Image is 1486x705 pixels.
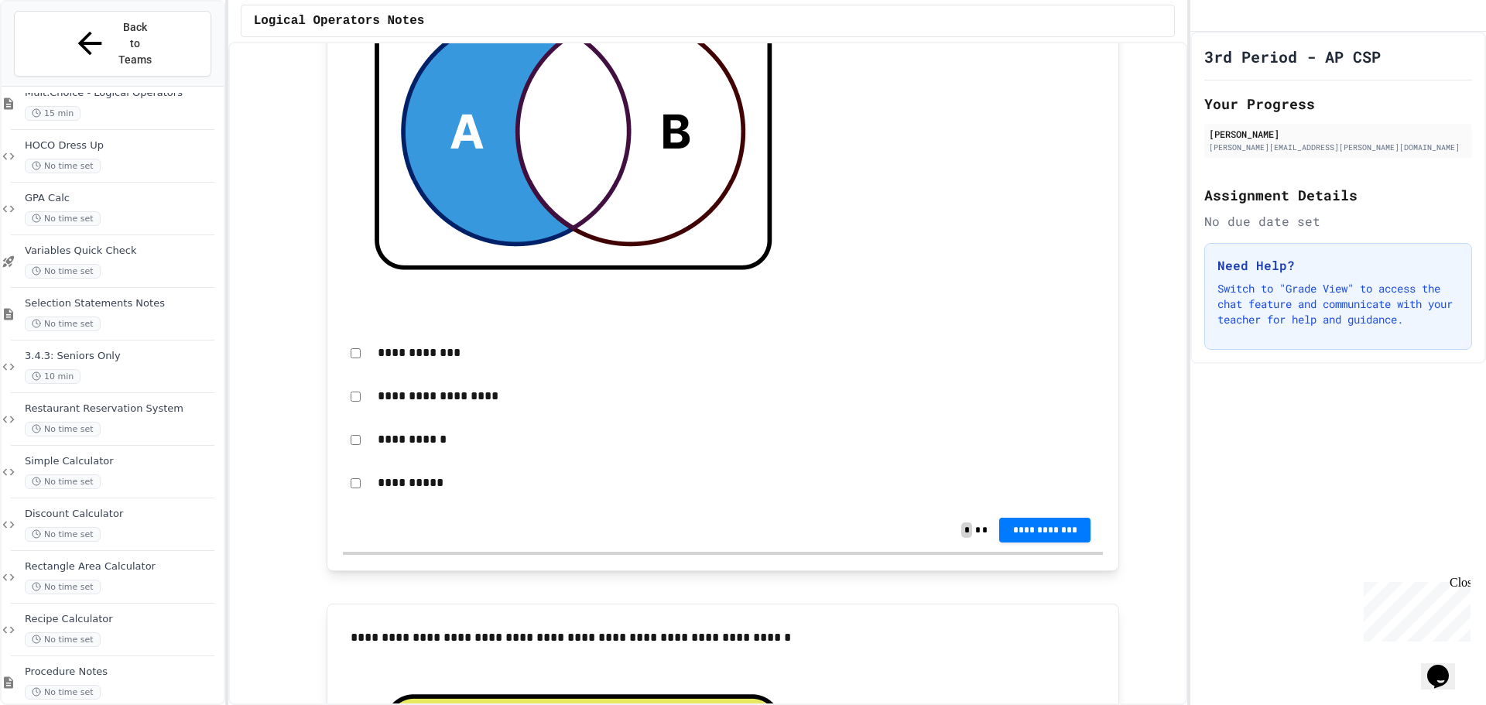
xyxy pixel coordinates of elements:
span: No time set [25,527,101,542]
span: GPA Calc [25,192,221,205]
span: Logical Operators Notes [254,12,425,30]
h3: Need Help? [1217,256,1459,275]
span: No time set [25,159,101,173]
span: 3.4.3: Seniors Only [25,350,221,363]
span: 15 min [25,106,80,121]
span: Selection Statements Notes [25,297,221,310]
span: No time set [25,264,101,279]
div: Chat with us now!Close [6,6,107,98]
span: No time set [25,685,101,700]
span: Restaurant Reservation System [25,402,221,416]
div: No due date set [1204,212,1472,231]
div: [PERSON_NAME] [1209,127,1467,141]
span: Back to Teams [117,19,153,68]
span: Rectangle Area Calculator [25,560,221,573]
span: Simple Calculator [25,455,221,468]
span: Recipe Calculator [25,613,221,626]
span: 10 min [25,369,80,384]
h1: 3rd Period - AP CSP [1204,46,1381,67]
span: No time set [25,422,101,436]
span: Procedure Notes [25,666,221,679]
span: No time set [25,632,101,647]
div: [PERSON_NAME][EMAIL_ADDRESS][PERSON_NAME][DOMAIN_NAME] [1209,142,1467,153]
span: Discount Calculator [25,508,221,521]
span: No time set [25,211,101,226]
iframe: chat widget [1358,576,1471,642]
span: Mult.Choice - Logical Operators [25,87,221,100]
span: No time set [25,474,101,489]
span: Variables Quick Check [25,245,221,258]
button: Back to Teams [14,11,211,77]
h2: Your Progress [1204,93,1472,115]
span: No time set [25,580,101,594]
iframe: chat widget [1421,643,1471,690]
h2: Assignment Details [1204,184,1472,206]
span: No time set [25,317,101,331]
span: HOCO Dress Up [25,139,221,152]
p: Switch to "Grade View" to access the chat feature and communicate with your teacher for help and ... [1217,281,1459,327]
